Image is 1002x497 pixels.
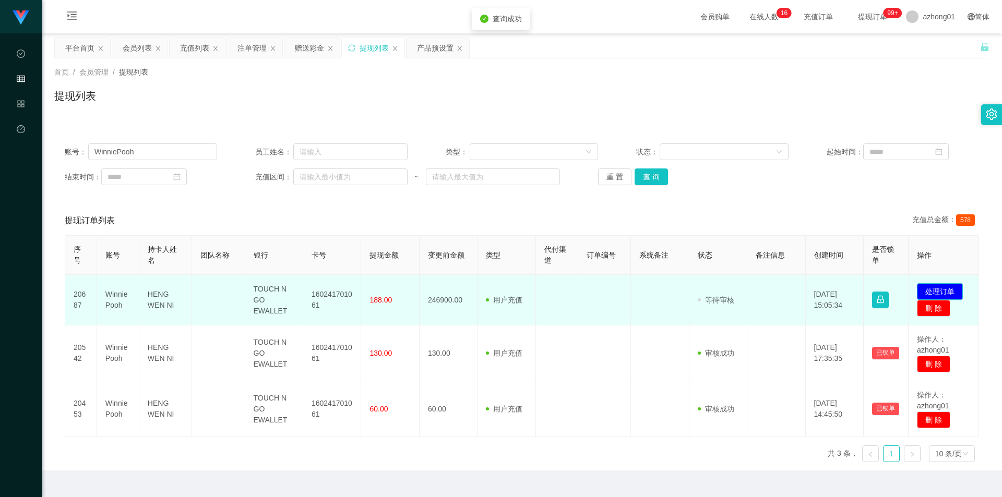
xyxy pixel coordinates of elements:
span: 578 [956,214,975,226]
span: 用户充值 [486,405,522,413]
sup: 16 [777,8,792,18]
div: 充值列表 [180,38,209,58]
i: 图标: global [968,13,975,20]
td: WinniePooh [97,275,139,325]
span: 操作人：azhong01 [917,335,949,354]
span: 产品管理 [17,100,25,193]
td: 20687 [65,275,97,325]
img: logo.9652507e.png [13,10,29,25]
span: 充值订单 [798,13,838,20]
i: 图标: appstore-o [17,95,25,116]
span: 提现列表 [119,68,148,76]
button: 已锁单 [872,347,899,359]
td: [DATE] 15:05:34 [806,275,864,325]
span: 查询成功 [493,15,522,23]
i: 图标: unlock [980,42,989,52]
i: 图标: menu-unfold [54,1,90,34]
td: WinniePooh [97,325,139,381]
li: 1 [883,445,900,462]
td: 130.00 [420,325,478,381]
i: 图标: check-circle-o [17,45,25,66]
span: 状态 [698,251,712,259]
a: 1 [884,446,899,462]
div: 提现列表 [360,38,389,58]
span: 用户充值 [486,349,522,357]
input: 请输入 [88,143,217,160]
td: 246900.00 [420,275,478,325]
span: ~ [408,172,426,183]
td: 160241701061 [303,325,361,381]
i: 图标: close [212,45,219,52]
span: 充值区间： [255,172,293,183]
div: 充值总金额： [912,214,979,227]
td: 20453 [65,381,97,437]
td: [DATE] 17:35:35 [806,325,864,381]
span: 代付渠道 [544,245,566,264]
i: 图标: close [392,45,398,52]
span: 备注信息 [756,251,785,259]
button: 图标: lock [872,292,889,308]
div: 10 条/页 [935,446,962,462]
span: 序号 [74,245,81,264]
p: 6 [784,8,788,18]
span: 账号： [65,147,88,157]
span: 130.00 [369,349,392,357]
span: 类型 [486,251,500,259]
span: 起始时间： [827,147,863,157]
td: HENG WEN NI [139,275,192,325]
div: 注单管理 [237,38,267,58]
button: 处理订单 [917,283,963,300]
span: 账号 [105,251,120,259]
span: 188.00 [369,296,392,304]
td: TOUCH N GO EWALLET [245,381,303,437]
td: 60.00 [420,381,478,437]
span: 首页 [54,68,69,76]
i: 图标: table [17,70,25,91]
i: 图标: right [909,451,915,457]
td: 160241701061 [303,381,361,437]
button: 删 除 [917,356,950,372]
td: [DATE] 14:45:50 [806,381,864,437]
span: 数据中心 [17,50,25,143]
td: 20542 [65,325,97,381]
span: 卡号 [312,251,326,259]
a: 图标: dashboard平台首页 [17,119,25,224]
button: 查 询 [635,168,668,185]
span: 持卡人姓名 [148,245,177,264]
span: 审核成功 [698,349,734,357]
i: 图标: left [867,451,874,457]
i: 图标: close [98,45,104,52]
td: HENG WEN NI [139,325,192,381]
span: 银行 [254,251,268,259]
li: 共 3 条， [828,445,858,462]
i: icon: check-circle [480,15,488,23]
i: 图标: setting [986,108,997,120]
i: 图标: down [962,451,969,458]
span: 提现订单列表 [65,214,115,227]
div: 产品预设置 [417,38,454,58]
span: 员工姓名： [255,147,293,157]
i: 图标: close [457,45,463,52]
td: 160241701061 [303,275,361,325]
span: 状态： [636,147,660,157]
button: 删 除 [917,411,950,428]
div: 平台首页 [65,38,94,58]
span: 创建时间 [814,251,843,259]
i: 图标: sync [348,44,355,52]
button: 删 除 [917,300,950,317]
span: 会员管理 [79,68,109,76]
span: 会员管理 [17,75,25,168]
span: 操作 [917,251,932,259]
span: 等待审核 [698,296,734,304]
button: 重 置 [598,168,631,185]
sup: 1076 [883,8,902,18]
input: 请输入最小值为 [293,168,408,185]
button: 已锁单 [872,403,899,415]
i: 图标: close [327,45,333,52]
td: TOUCH N GO EWALLET [245,275,303,325]
div: 会员列表 [123,38,152,58]
span: 系统备注 [639,251,669,259]
span: / [113,68,115,76]
td: HENG WEN NI [139,381,192,437]
span: 是否锁单 [872,245,894,264]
